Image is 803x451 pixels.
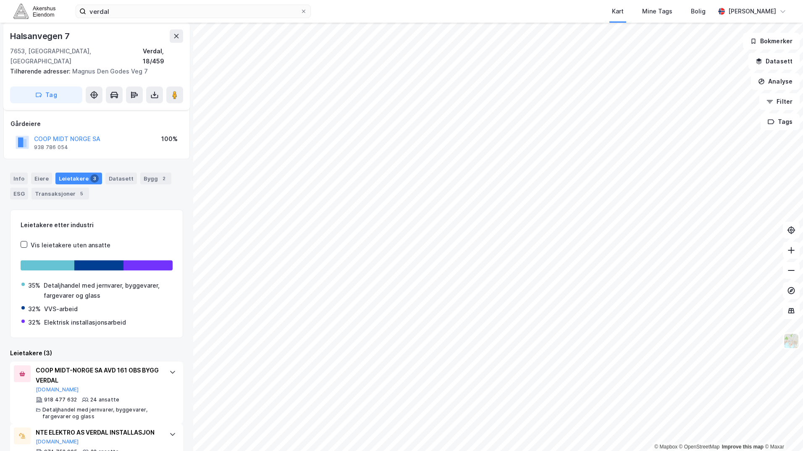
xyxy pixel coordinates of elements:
[90,396,119,403] div: 24 ansatte
[748,53,800,70] button: Datasett
[36,427,161,438] div: NTE ELEKTRO AS VERDAL INSTALLASJON
[10,119,183,129] div: Gårdeiere
[161,134,178,144] div: 100%
[743,33,800,50] button: Bokmerker
[86,5,300,18] input: Søk på adresse, matrikkel, gårdeiere, leietakere eller personer
[679,444,720,450] a: OpenStreetMap
[642,6,672,16] div: Mine Tags
[751,73,800,90] button: Analyse
[143,46,183,66] div: Verdal, 18/459
[42,406,161,420] div: Detaljhandel med jernvarer, byggevarer, fargevarer og glass
[13,4,55,18] img: akershus-eiendom-logo.9091f326c980b4bce74ccdd9f866810c.svg
[31,240,110,250] div: Vis leietakere uten ansatte
[722,444,764,450] a: Improve this map
[10,87,82,103] button: Tag
[10,188,28,199] div: ESG
[10,173,28,184] div: Info
[31,188,89,199] div: Transaksjoner
[90,174,99,183] div: 3
[160,174,168,183] div: 2
[55,173,102,184] div: Leietakere
[783,333,799,349] img: Z
[10,68,72,75] span: Tilhørende adresser:
[28,304,41,314] div: 32%
[654,444,677,450] a: Mapbox
[36,438,79,445] button: [DOMAIN_NAME]
[31,173,52,184] div: Eiere
[691,6,706,16] div: Bolig
[140,173,171,184] div: Bygg
[44,317,126,328] div: Elektrisk installasjonsarbeid
[728,6,776,16] div: [PERSON_NAME]
[105,173,137,184] div: Datasett
[28,281,40,291] div: 35%
[10,348,183,358] div: Leietakere (3)
[36,365,161,385] div: COOP MIDT-NORGE SA AVD 161 OBS BYGG VERDAL
[77,189,86,198] div: 5
[10,46,143,66] div: 7653, [GEOGRAPHIC_DATA], [GEOGRAPHIC_DATA]
[10,29,71,43] div: Halsanvegen 7
[612,6,624,16] div: Kart
[10,66,176,76] div: Magnus Den Godes Veg 7
[36,386,79,393] button: [DOMAIN_NAME]
[759,93,800,110] button: Filter
[761,113,800,130] button: Tags
[44,281,172,301] div: Detaljhandel med jernvarer, byggevarer, fargevarer og glass
[44,396,77,403] div: 918 477 632
[44,304,78,314] div: VVS-arbeid
[21,220,173,230] div: Leietakere etter industri
[34,144,68,151] div: 938 786 054
[761,411,803,451] iframe: Chat Widget
[28,317,41,328] div: 32%
[761,411,803,451] div: Kontrollprogram for chat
